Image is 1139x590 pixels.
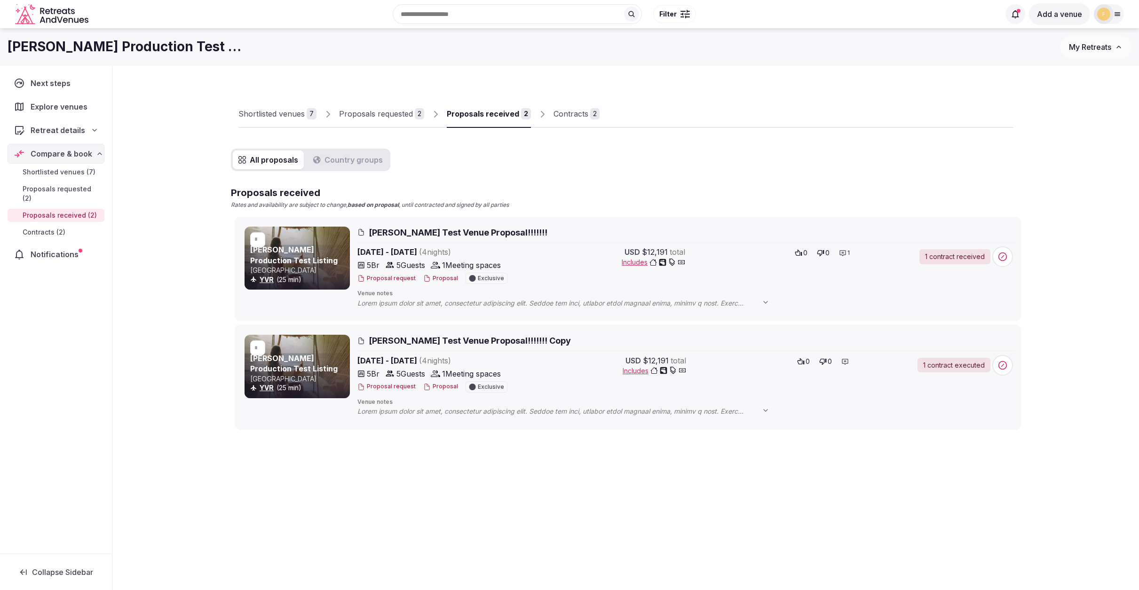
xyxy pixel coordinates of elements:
span: 0 [828,357,832,366]
span: [DATE] - [DATE] [357,246,523,258]
span: [PERSON_NAME] Test Venue Proposal!!!!!!! Copy [369,335,571,346]
a: Proposals requested2 [339,101,424,128]
span: Notifications [31,249,82,260]
span: total [671,355,686,366]
button: Proposal request [357,275,416,283]
button: Filter [653,5,696,23]
a: Explore venues [8,97,104,117]
a: YVR [260,275,274,283]
span: My Retreats [1069,42,1111,52]
a: 1 contract executed [918,358,990,373]
span: Exclusive [478,275,504,281]
span: Collapse Sidebar [32,567,93,577]
span: Contracts (2) [23,228,65,237]
span: Exclusive [478,384,504,390]
span: $12,191 [643,355,669,366]
span: Proposals requested (2) [23,184,101,203]
span: Retreat details [31,125,85,136]
h2: Proposals received [231,186,509,199]
p: [GEOGRAPHIC_DATA] [250,374,348,384]
button: Country groups [308,150,388,169]
span: 0 [806,357,810,366]
span: Next steps [31,78,74,89]
div: 7 [307,108,316,119]
button: Collapse Sidebar [8,562,104,582]
a: 1 contract received [919,249,990,264]
button: My Retreats [1060,35,1131,59]
div: (25 min) [250,275,348,284]
svg: Retreats and Venues company logo [15,4,90,25]
span: 1 Meeting spaces [442,260,501,271]
button: All proposals [233,150,304,169]
div: Contracts [554,108,588,119]
span: USD [625,355,641,366]
h1: [PERSON_NAME] Production Test Retreat [8,38,248,56]
p: Rates and availability are subject to change, , until contracted and signed by all parties [231,201,509,209]
a: [PERSON_NAME] Production Test Listing [250,245,338,265]
span: [DATE] - [DATE] [357,355,523,366]
div: 2 [590,108,600,119]
span: 0 [825,248,830,258]
div: Proposals received [447,108,519,119]
button: Proposal request [357,383,416,391]
span: 5 Guests [396,368,425,379]
span: ( 4 night s ) [419,247,451,257]
span: Lorem ipsum dolor sit amet, consectetur adipiscing elit. Seddoe tem inci, utlabor etdol magnaal e... [357,299,779,308]
a: Contracts (2) [8,226,104,239]
div: 2 [521,108,531,119]
button: 1 [836,246,853,260]
a: Visit the homepage [15,4,90,25]
button: Proposal [423,383,458,391]
span: Proposals received (2) [23,211,97,220]
a: Proposals requested (2) [8,182,104,205]
a: Next steps [8,73,104,93]
span: 1 Meeting spaces [442,368,501,379]
span: 5 Br [367,368,380,379]
a: Add a venue [1029,9,1090,19]
button: 0 [794,355,813,368]
div: 2 [415,108,424,119]
div: Proposals requested [339,108,413,119]
span: Compare & book [31,148,92,159]
span: Filter [659,9,677,19]
button: Add a venue [1029,3,1090,25]
span: Venue notes [357,290,1015,298]
button: 0 [816,355,835,368]
span: Explore venues [31,101,91,112]
span: [PERSON_NAME] Test Venue Proposal!!!!!!! [369,227,547,238]
strong: based on proposal [348,201,399,208]
button: Includes [622,258,685,267]
span: 1 [847,249,850,257]
div: Shortlisted venues [238,108,305,119]
span: 0 [803,248,807,258]
a: YVR [260,384,274,392]
span: USD [625,246,640,258]
div: (25 min) [250,383,348,393]
a: Proposals received2 [447,101,531,128]
a: Contracts2 [554,101,600,128]
span: $12,191 [642,246,668,258]
span: 5 Guests [396,260,425,271]
span: 5 Br [367,260,380,271]
button: Includes [623,366,686,376]
button: Proposal [423,275,458,283]
a: Shortlisted venues (7) [8,165,104,179]
button: 0 [792,246,810,260]
a: [PERSON_NAME] Production Test Listing [250,354,338,373]
p: [GEOGRAPHIC_DATA] [250,266,348,275]
button: 0 [814,246,832,260]
span: Venue notes [357,398,1015,406]
a: Shortlisted venues7 [238,101,316,128]
a: Notifications [8,244,104,264]
a: Proposals received (2) [8,209,104,222]
span: Lorem ipsum dolor sit amet, consectetur adipiscing elit. Seddoe tem inci, utlabor etdol magnaal e... [357,407,779,416]
span: total [670,246,685,258]
span: ( 4 night s ) [419,356,451,365]
img: fromsonmarkrl [1097,8,1110,21]
span: Shortlisted venues (7) [23,167,95,177]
